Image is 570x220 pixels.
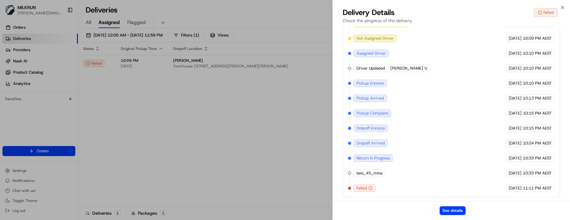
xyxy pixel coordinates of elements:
[509,51,522,56] span: [DATE]
[440,206,466,215] button: See details
[523,125,552,131] span: 10:15 PM AEST
[356,155,390,161] span: Return In Progress
[356,170,382,176] span: late_45_mins
[523,140,552,146] span: 10:24 PM AEST
[509,81,522,86] span: [DATE]
[509,66,522,71] span: [DATE]
[356,140,385,146] span: Dropoff Arrived
[534,8,557,17] button: Failed
[356,110,388,116] span: Pickup Complete
[523,110,552,116] span: 10:15 PM AEST
[356,66,385,71] span: Driver Updated
[523,155,552,161] span: 10:33 PM AEST
[509,140,522,146] span: [DATE]
[509,185,522,191] span: [DATE]
[356,81,384,86] span: Pickup Enroute
[343,17,560,24] p: Check the progress of the delivery.
[509,110,522,116] span: [DATE]
[509,125,522,131] span: [DATE]
[356,185,367,191] span: Failed
[509,155,522,161] span: [DATE]
[509,36,522,41] span: [DATE]
[343,7,395,17] span: Delivery Details
[523,185,552,191] span: 11:11 PM AEST
[523,170,552,176] span: 10:33 PM AEST
[523,81,552,86] span: 10:10 PM AEST
[356,95,384,101] span: Pickup Arrived
[356,36,394,41] span: Not Assigned Driver
[523,51,552,56] span: 10:10 PM AEST
[523,36,552,41] span: 10:09 PM AEST
[356,51,386,56] span: Assigned Driver
[523,66,552,71] span: 10:10 PM AEST
[509,170,522,176] span: [DATE]
[523,95,552,101] span: 10:13 PM AEST
[509,95,522,101] span: [DATE]
[390,66,428,71] span: [PERSON_NAME] V.
[356,125,385,131] span: Dropoff Enroute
